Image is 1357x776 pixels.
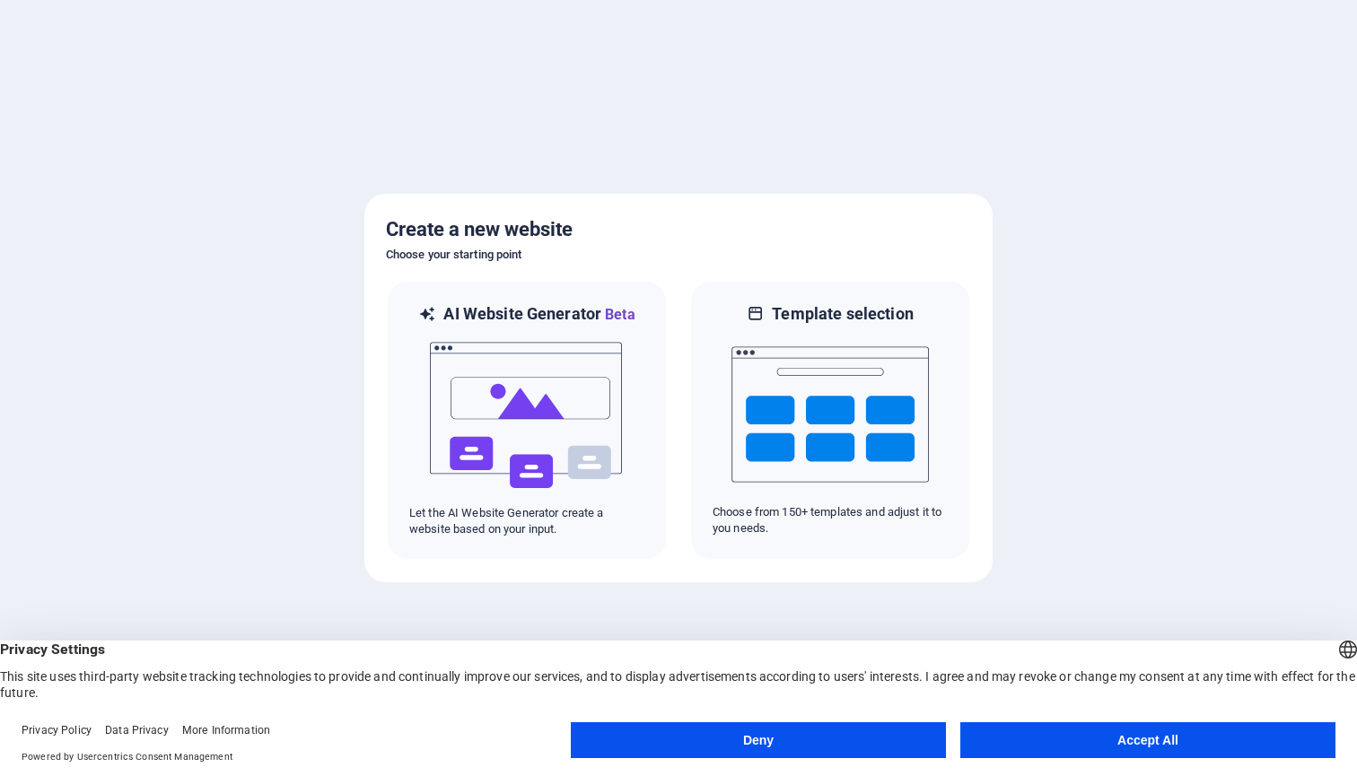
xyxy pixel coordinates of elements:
[386,280,668,561] div: AI Website GeneratorBetaaiLet the AI Website Generator create a website based on your input.
[428,326,626,505] img: ai
[386,244,971,266] h6: Choose your starting point
[713,504,948,536] p: Choose from 150+ templates and adjust it to you needs.
[409,505,644,537] p: Let the AI Website Generator create a website based on your input.
[601,306,635,323] span: Beta
[689,280,971,561] div: Template selectionChoose from 150+ templates and adjust it to you needs.
[386,215,971,244] h5: Create a new website
[443,303,635,326] h6: AI Website Generator
[772,303,913,325] h6: Template selection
